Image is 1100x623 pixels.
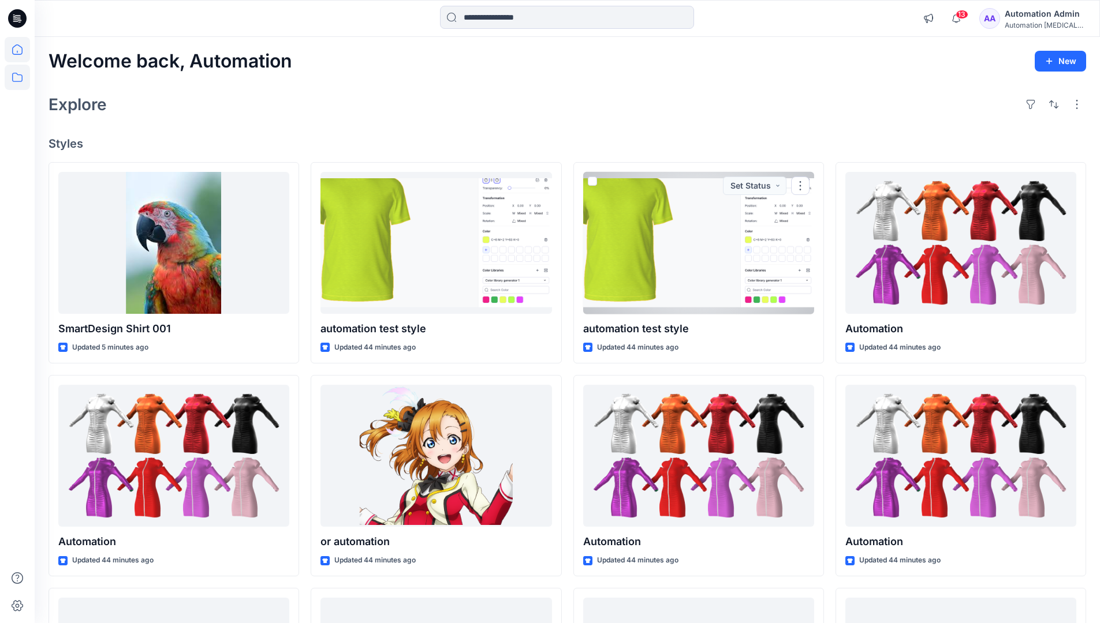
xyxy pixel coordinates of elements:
[72,341,148,354] p: Updated 5 minutes ago
[58,321,289,337] p: SmartDesign Shirt 001
[1005,7,1086,21] div: Automation Admin
[320,534,551,550] p: or automation
[597,341,678,354] p: Updated 44 minutes ago
[597,554,678,566] p: Updated 44 minutes ago
[1005,21,1086,29] div: Automation [MEDICAL_DATA]...
[320,172,551,314] a: automation test style
[859,341,941,354] p: Updated 44 minutes ago
[583,534,814,550] p: Automation
[845,321,1076,337] p: Automation
[58,385,289,527] a: Automation
[845,385,1076,527] a: Automation
[49,137,1086,151] h4: Styles
[956,10,968,19] span: 13
[334,341,416,354] p: Updated 44 minutes ago
[845,172,1076,314] a: Automation
[583,321,814,337] p: automation test style
[58,172,289,314] a: SmartDesign Shirt 001
[320,385,551,527] a: or automation
[334,554,416,566] p: Updated 44 minutes ago
[845,534,1076,550] p: Automation
[1035,51,1086,72] button: New
[72,554,154,566] p: Updated 44 minutes ago
[583,172,814,314] a: automation test style
[58,534,289,550] p: Automation
[49,51,292,72] h2: Welcome back, Automation
[859,554,941,566] p: Updated 44 minutes ago
[49,95,107,114] h2: Explore
[320,321,551,337] p: automation test style
[979,8,1000,29] div: AA
[583,385,814,527] a: Automation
